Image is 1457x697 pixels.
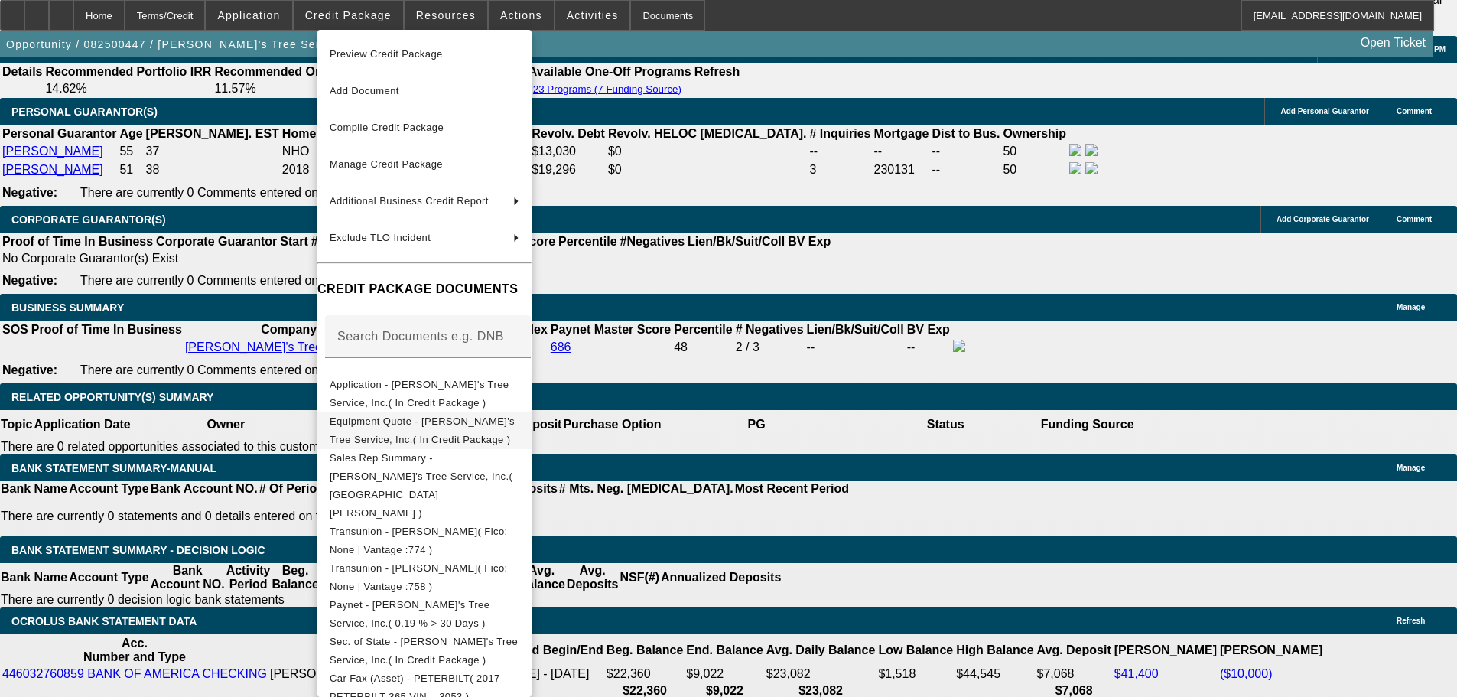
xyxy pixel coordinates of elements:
button: Sales Rep Summary - Romeo's Tree Service, Inc.( Mansfield, Jeff ) [317,449,532,523]
span: Application - [PERSON_NAME]'s Tree Service, Inc.( In Credit Package ) [330,379,509,409]
span: Paynet - [PERSON_NAME]'s Tree Service, Inc.( 0.19 % > 30 Days ) [330,599,489,629]
mat-label: Search Documents e.g. DNB [337,330,504,343]
span: Transunion - [PERSON_NAME]( Fico: None | Vantage :774 ) [330,526,508,555]
span: Add Document [330,85,399,96]
button: Sec. of State - Romeo's Tree Service, Inc.( In Credit Package ) [317,633,532,669]
span: Manage Credit Package [330,158,443,170]
button: Equipment Quote - Romeo's Tree Service, Inc.( In Credit Package ) [317,412,532,449]
button: Transunion - Pineda, Romeo( Fico: None | Vantage :774 ) [317,523,532,559]
button: Transunion - Mejia, Reina( Fico: None | Vantage :758 ) [317,559,532,596]
button: Paynet - Romeo's Tree Service, Inc.( 0.19 % > 30 Days ) [317,596,532,633]
span: Exclude TLO Incident [330,232,431,243]
span: Sales Rep Summary - [PERSON_NAME]'s Tree Service, Inc.( [GEOGRAPHIC_DATA][PERSON_NAME] ) [330,452,512,519]
button: Application - Romeo's Tree Service, Inc.( In Credit Package ) [317,376,532,412]
span: Sec. of State - [PERSON_NAME]'s Tree Service, Inc.( In Credit Package ) [330,636,518,666]
span: Equipment Quote - [PERSON_NAME]'s Tree Service, Inc.( In Credit Package ) [330,415,515,445]
span: Transunion - [PERSON_NAME]( Fico: None | Vantage :758 ) [330,562,508,592]
span: Additional Business Credit Report [330,195,489,207]
span: Preview Credit Package [330,48,443,60]
h4: CREDIT PACKAGE DOCUMENTS [317,280,532,298]
span: Compile Credit Package [330,122,444,133]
